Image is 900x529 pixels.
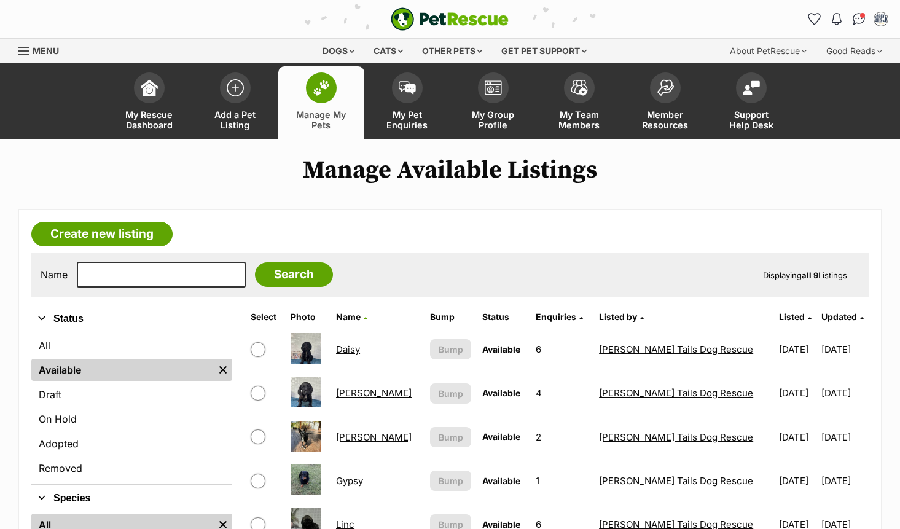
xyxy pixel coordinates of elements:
img: group-profile-icon-3fa3cf56718a62981997c0bc7e787c4b2cf8bcc04b72c1350f741eb67cf2f40e.svg [485,80,502,95]
a: My Group Profile [450,66,536,139]
img: notifications-46538b983faf8c2785f20acdc204bb7945ddae34d4c08c2a6579f10ce5e182be.svg [832,13,842,25]
a: [PERSON_NAME] [336,387,412,399]
a: Name [336,312,367,322]
td: [DATE] [774,416,820,458]
img: manage-my-pets-icon-02211641906a0b7f246fdf0571729dbe1e7629f14944591b6c1af311fb30b64b.svg [313,80,330,96]
div: Status [31,332,232,484]
button: Bump [430,471,471,491]
span: Bump [439,431,463,444]
td: 4 [531,372,593,414]
a: [PERSON_NAME] Tails Dog Rescue [599,387,753,399]
a: My Rescue Dashboard [106,66,192,139]
td: [DATE] [821,372,867,414]
a: Support Help Desk [708,66,794,139]
td: 2 [531,416,593,458]
td: [DATE] [821,416,867,458]
a: Conversations [849,9,869,29]
a: Member Resources [622,66,708,139]
a: [PERSON_NAME] Tails Dog Rescue [599,475,753,487]
strong: all 9 [802,270,818,280]
span: Member Resources [638,109,693,130]
td: [DATE] [821,460,867,502]
a: Manage My Pets [278,66,364,139]
td: 6 [531,328,593,370]
a: Favourites [805,9,824,29]
a: Listed by [599,312,644,322]
a: All [31,334,232,356]
span: Support Help Desk [724,109,779,130]
img: add-pet-listing-icon-0afa8454b4691262ce3f59096e99ab1cd57d4a30225e0717b998d2c9b9846f56.svg [227,79,244,96]
td: [DATE] [774,328,820,370]
img: chat-41dd97257d64d25036548639549fe6c8038ab92f7586957e7f3b1b290dea8141.svg [853,13,866,25]
span: My Team Members [552,109,607,130]
span: Menu [33,45,59,56]
a: Updated [821,312,864,322]
a: My Pet Enquiries [364,66,450,139]
span: Available [482,388,520,398]
td: [DATE] [774,372,820,414]
button: Bump [430,383,471,404]
div: Get pet support [493,39,595,63]
button: Notifications [827,9,847,29]
span: Updated [821,312,857,322]
td: 1 [531,460,593,502]
a: Daisy [336,343,360,355]
td: [DATE] [821,328,867,370]
span: translation missing: en.admin.listings.index.attributes.enquiries [536,312,576,322]
span: My Rescue Dashboard [122,109,177,130]
div: About PetRescue [721,39,815,63]
a: Draft [31,383,232,406]
td: [DATE] [774,460,820,502]
th: Select [246,307,284,327]
a: Create new listing [31,222,173,246]
a: Listed [779,312,812,322]
div: Cats [365,39,412,63]
span: Name [336,312,361,322]
span: Bump [439,343,463,356]
div: Other pets [413,39,491,63]
a: [PERSON_NAME] Tails Dog Rescue [599,431,753,443]
th: Status [477,307,530,327]
span: My Group Profile [466,109,521,130]
a: [PERSON_NAME] [336,431,412,443]
img: team-members-icon-5396bd8760b3fe7c0b43da4ab00e1e3bb1a5d9ba89233759b79545d2d3fc5d0d.svg [571,80,588,96]
img: logo-e224e6f780fb5917bec1dbf3a21bbac754714ae5b6737aabdf751b685950b380.svg [391,7,509,31]
img: pet-enquiries-icon-7e3ad2cf08bfb03b45e93fb7055b45f3efa6380592205ae92323e6603595dc1f.svg [399,81,416,95]
a: Gypsy [336,475,363,487]
span: Bump [439,474,463,487]
span: Displaying Listings [763,270,847,280]
button: My account [871,9,891,29]
button: Status [31,311,232,327]
button: Bump [430,339,471,359]
a: On Hold [31,408,232,430]
a: Available [31,359,214,381]
span: Bump [439,387,463,400]
div: Dogs [314,39,363,63]
img: member-resources-icon-8e73f808a243e03378d46382f2149f9095a855e16c252ad45f914b54edf8863c.svg [657,79,674,96]
span: Listed by [599,312,637,322]
a: PetRescue [391,7,509,31]
img: help-desk-icon-fdf02630f3aa405de69fd3d07c3f3aa587a6932b1a1747fa1d2bba05be0121f9.svg [743,80,760,95]
img: Ruth Christodoulou profile pic [875,13,887,25]
a: My Team Members [536,66,622,139]
ul: Account quick links [805,9,891,29]
input: Search [255,262,333,287]
th: Bump [425,307,476,327]
a: Remove filter [214,359,232,381]
span: Listed [779,312,805,322]
th: Photo [286,307,330,327]
a: Enquiries [536,312,583,322]
a: Menu [18,39,68,61]
a: Removed [31,457,232,479]
span: Add a Pet Listing [208,109,263,130]
label: Name [41,269,68,280]
span: Available [482,431,520,442]
div: Good Reads [818,39,891,63]
img: dashboard-icon-eb2f2d2d3e046f16d808141f083e7271f6b2e854fb5c12c21221c1fb7104beca.svg [141,79,158,96]
span: My Pet Enquiries [380,109,435,130]
button: Species [31,490,232,506]
button: Bump [430,427,471,447]
a: Adopted [31,433,232,455]
span: Manage My Pets [294,109,349,130]
a: Add a Pet Listing [192,66,278,139]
